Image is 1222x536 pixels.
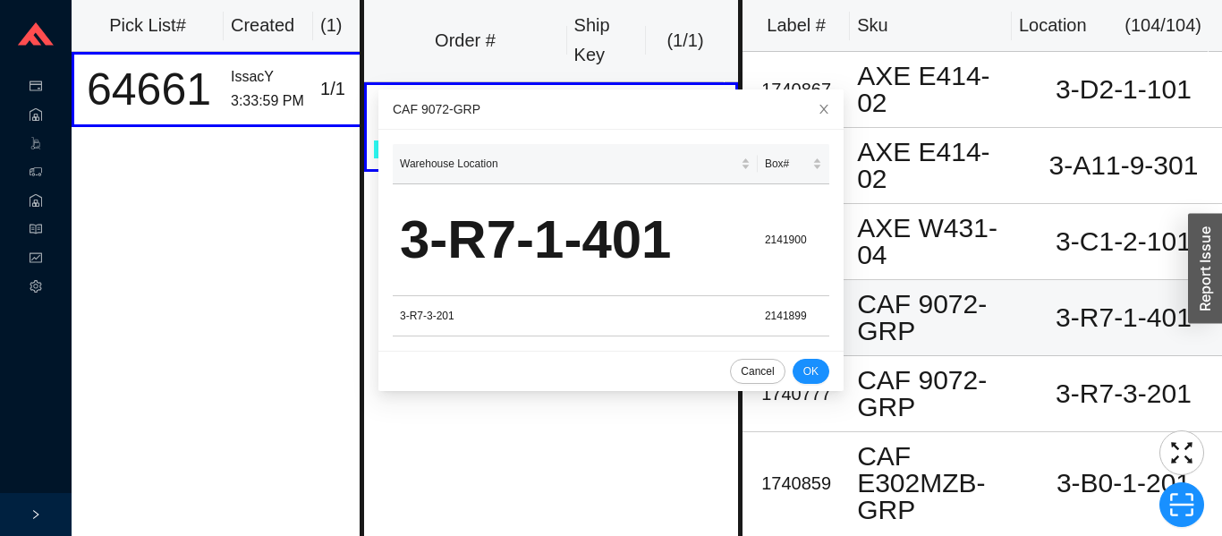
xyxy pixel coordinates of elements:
[857,139,1018,192] div: AXE E414-02
[231,65,306,89] div: IssacY
[393,99,829,119] div: CAF 9072-GRP
[400,195,751,285] div: 3-R7-1-401
[653,26,717,55] div: ( 1 / 1 )
[857,63,1018,116] div: AXE E414-02
[393,144,758,184] th: Warehouse Location sortable
[857,291,1018,345] div: CAF 9072-GRP
[1032,76,1215,103] div: 3-D2-1-101
[741,362,774,380] span: Cancel
[400,307,751,325] div: 3-R7-3-201
[30,245,42,274] span: fund
[818,103,830,115] span: close
[1019,11,1087,40] div: Location
[1124,11,1201,40] div: ( 104 / 104 )
[30,509,41,520] span: right
[1159,430,1204,475] button: fullscreen
[750,75,843,105] div: 1740867
[1032,304,1215,331] div: 3-R7-1-401
[758,144,829,184] th: Box# sortable
[1032,152,1215,179] div: 3-A11-9-301
[1032,470,1215,497] div: 3-B0-1-201
[730,359,785,384] button: Cancel
[857,443,1018,523] div: CAF E302MZB-GRP
[803,362,819,380] span: OK
[758,184,829,296] td: 2141900
[231,89,306,114] div: 3:33:59 PM
[1159,482,1204,527] button: scan
[1160,439,1203,466] span: fullscreen
[30,73,42,102] span: credit-card
[400,155,737,173] span: Warehouse Location
[758,296,829,336] td: 2141899
[30,274,42,302] span: setting
[320,74,375,104] div: 1 / 1
[857,367,1018,421] div: CAF 9072-GRP
[81,67,216,112] div: 64661
[1032,380,1215,407] div: 3-R7-3-201
[765,155,809,173] span: Box#
[374,140,567,158] div: Our Truck
[374,96,567,140] div: 812015
[750,469,843,498] div: 1740859
[1160,491,1203,518] span: scan
[857,215,1018,268] div: AXE W431-04
[793,359,829,384] button: OK
[750,379,843,409] div: 1740777
[320,11,378,40] div: ( 1 )
[1032,228,1215,255] div: 3-C1-2-101
[804,89,844,129] button: Close
[30,217,42,245] span: read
